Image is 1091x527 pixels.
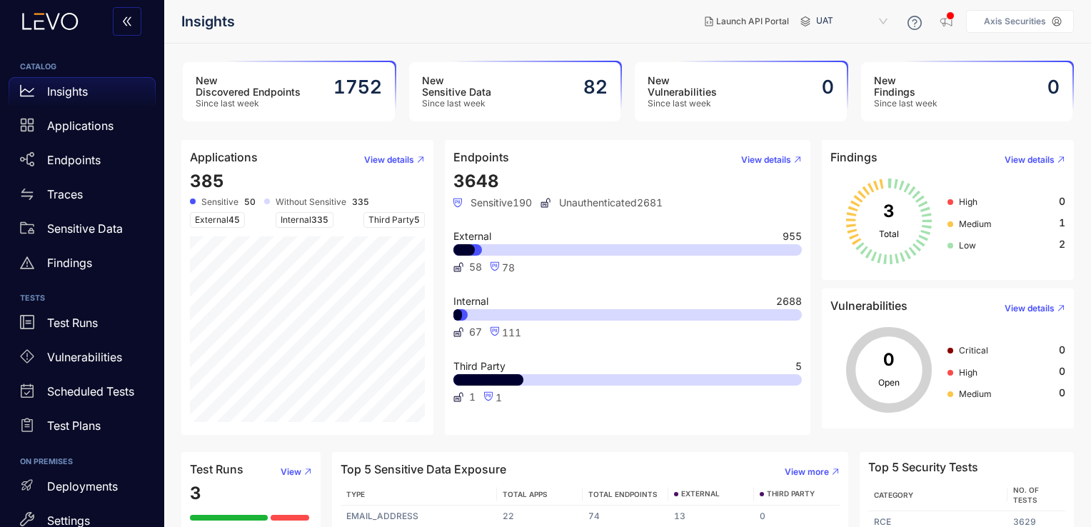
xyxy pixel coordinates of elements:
[1005,303,1055,313] span: View details
[1047,76,1060,98] h2: 0
[588,490,658,498] span: TOTAL ENDPOINTS
[9,214,156,249] a: Sensitive Data
[269,461,312,483] button: View
[1013,486,1039,504] span: No. of Tests
[822,76,834,98] h2: 0
[785,467,829,477] span: View more
[422,99,491,109] span: Since last week
[1059,366,1065,377] span: 0
[453,231,491,241] span: External
[816,10,890,33] span: UAT
[190,463,243,476] h4: Test Runs
[469,261,482,273] span: 58
[346,490,365,498] span: TYPE
[276,212,333,228] span: Internal
[281,467,301,477] span: View
[20,294,144,303] h6: TESTS
[1059,196,1065,207] span: 0
[190,212,245,228] span: External
[776,296,802,306] span: 2688
[353,149,425,171] button: View details
[20,63,144,71] h6: CATALOG
[453,151,509,164] h4: Endpoints
[959,240,976,251] span: Low
[20,458,144,466] h6: ON PREMISES
[190,151,258,164] h4: Applications
[9,343,156,378] a: Vulnerabilities
[363,212,425,228] span: Third Party
[181,14,235,30] span: Insights
[874,99,937,109] span: Since last week
[453,197,532,209] span: Sensitive 190
[47,188,83,201] p: Traces
[453,171,499,191] span: 3648
[276,197,346,207] span: Without Sensitive
[648,99,717,109] span: Since last week
[9,146,156,180] a: Endpoints
[1005,155,1055,165] span: View details
[469,326,482,338] span: 67
[20,187,34,201] span: swap
[9,412,156,446] a: Test Plans
[47,222,123,235] p: Sensitive Data
[1059,387,1065,398] span: 0
[1059,344,1065,356] span: 0
[1059,217,1065,229] span: 1
[453,296,488,306] span: Internal
[469,391,476,403] span: 1
[730,149,802,171] button: View details
[453,361,506,371] span: Third Party
[9,111,156,146] a: Applications
[47,119,114,132] p: Applications
[503,490,548,498] span: TOTAL APPS
[681,490,720,498] span: EXTERNAL
[9,249,156,283] a: Findings
[47,256,92,269] p: Findings
[959,196,977,207] span: High
[9,180,156,214] a: Traces
[741,155,791,165] span: View details
[9,309,156,343] a: Test Runs
[502,326,521,338] span: 111
[9,472,156,506] a: Deployments
[47,154,101,166] p: Endpoints
[9,378,156,412] a: Scheduled Tests
[959,388,992,399] span: Medium
[364,155,414,165] span: View details
[1059,239,1065,250] span: 2
[9,77,156,111] a: Insights
[47,514,90,527] p: Settings
[767,490,815,498] span: THIRD PARTY
[244,197,256,207] b: 50
[47,385,134,398] p: Scheduled Tests
[830,151,878,164] h4: Findings
[228,214,240,225] span: 45
[47,419,101,432] p: Test Plans
[333,76,382,98] h2: 1752
[47,85,88,98] p: Insights
[868,461,978,473] h4: Top 5 Security Tests
[984,16,1046,26] p: Axis Securities
[496,391,502,403] span: 1
[311,214,328,225] span: 335
[959,345,988,356] span: Critical
[20,256,34,270] span: warning
[993,297,1065,320] button: View details
[113,7,141,36] button: double-left
[47,351,122,363] p: Vulnerabilities
[541,197,663,209] span: Unauthenticated 2681
[874,75,937,98] h3: New Findings
[583,76,608,98] h2: 82
[352,197,369,207] b: 335
[773,461,840,483] button: View more
[874,491,913,499] span: Category
[196,99,301,109] span: Since last week
[693,10,800,33] button: Launch API Portal
[783,231,802,241] span: 955
[422,75,491,98] h3: New Sensitive Data
[190,171,224,191] span: 385
[716,16,789,26] span: Launch API Portal
[414,214,420,225] span: 5
[502,261,515,273] span: 78
[196,75,301,98] h3: New Discovered Endpoints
